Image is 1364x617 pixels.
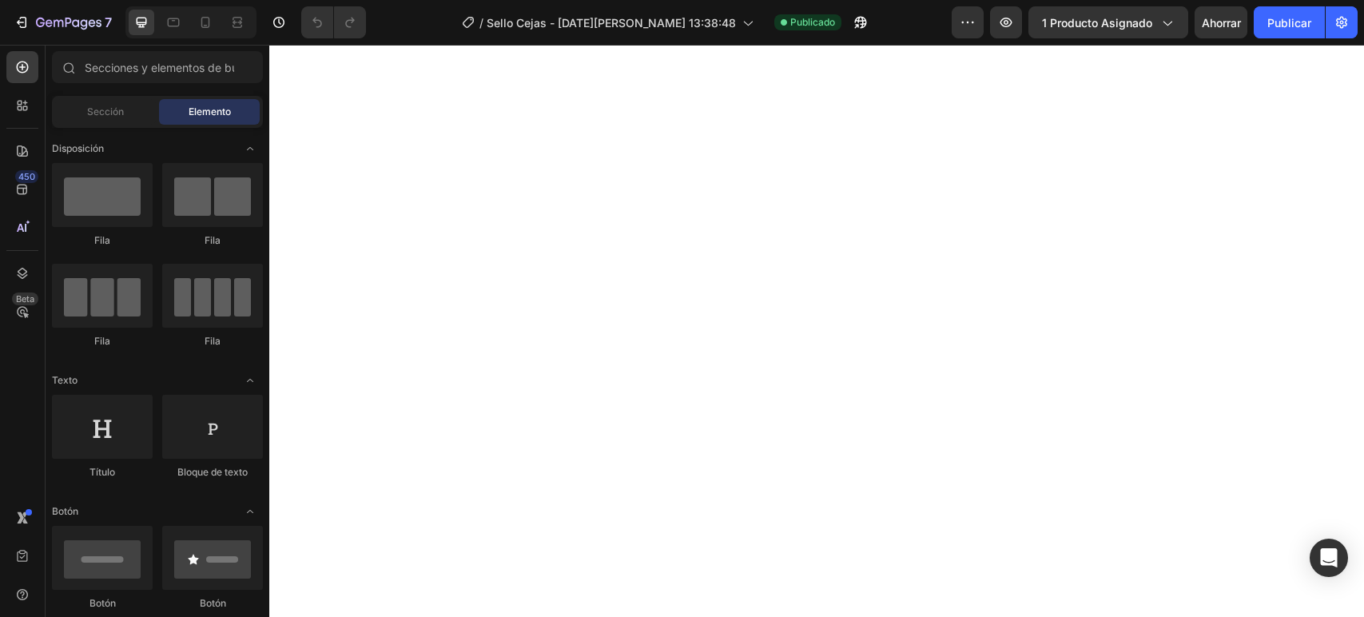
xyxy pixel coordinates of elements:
[1042,16,1152,30] font: 1 producto asignado
[301,6,366,38] div: Deshacer/Rehacer
[237,136,263,161] span: Abrir con palanca
[52,51,263,83] input: Secciones y elementos de búsqueda
[1267,16,1311,30] font: Publicar
[6,6,119,38] button: 7
[89,597,116,609] font: Botón
[1254,6,1325,38] button: Publicar
[105,14,112,30] font: 7
[94,335,110,347] font: Fila
[479,16,483,30] font: /
[94,234,110,246] font: Fila
[205,335,221,347] font: Fila
[205,234,221,246] font: Fila
[1202,16,1241,30] font: Ahorrar
[269,45,1364,617] iframe: Área de diseño
[52,505,78,517] font: Botón
[177,466,248,478] font: Bloque de texto
[87,105,124,117] font: Sección
[1195,6,1247,38] button: Ahorrar
[189,105,231,117] font: Elemento
[1028,6,1188,38] button: 1 producto asignado
[52,142,104,154] font: Disposición
[89,466,115,478] font: Título
[237,499,263,524] span: Abrir con palanca
[52,374,78,386] font: Texto
[200,597,226,609] font: Botón
[16,293,34,305] font: Beta
[1310,539,1348,577] div: Open Intercom Messenger
[237,368,263,393] span: Abrir con palanca
[487,16,736,30] font: Sello Cejas - [DATE][PERSON_NAME] 13:38:48
[790,16,835,28] font: Publicado
[18,171,35,182] font: 450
